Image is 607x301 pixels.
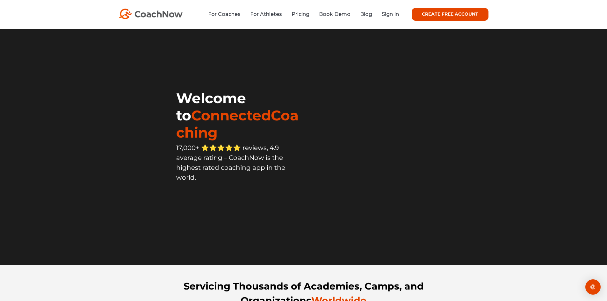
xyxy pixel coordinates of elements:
[176,107,299,141] span: ConnectedCoaching
[382,11,399,17] a: Sign In
[208,11,241,17] a: For Coaches
[585,279,601,295] div: Open Intercom Messenger
[412,8,488,21] a: CREATE FREE ACCOUNT
[292,11,309,17] a: Pricing
[176,144,285,181] span: 17,000+ ⭐️⭐️⭐️⭐️⭐️ reviews, 4.9 average rating – CoachNow is the highest rated coaching app in th...
[119,9,183,19] img: CoachNow Logo
[319,11,350,17] a: Book Demo
[176,196,303,215] iframe: Embedded CTA
[360,11,372,17] a: Blog
[176,90,303,141] h1: Welcome to
[250,11,282,17] a: For Athletes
